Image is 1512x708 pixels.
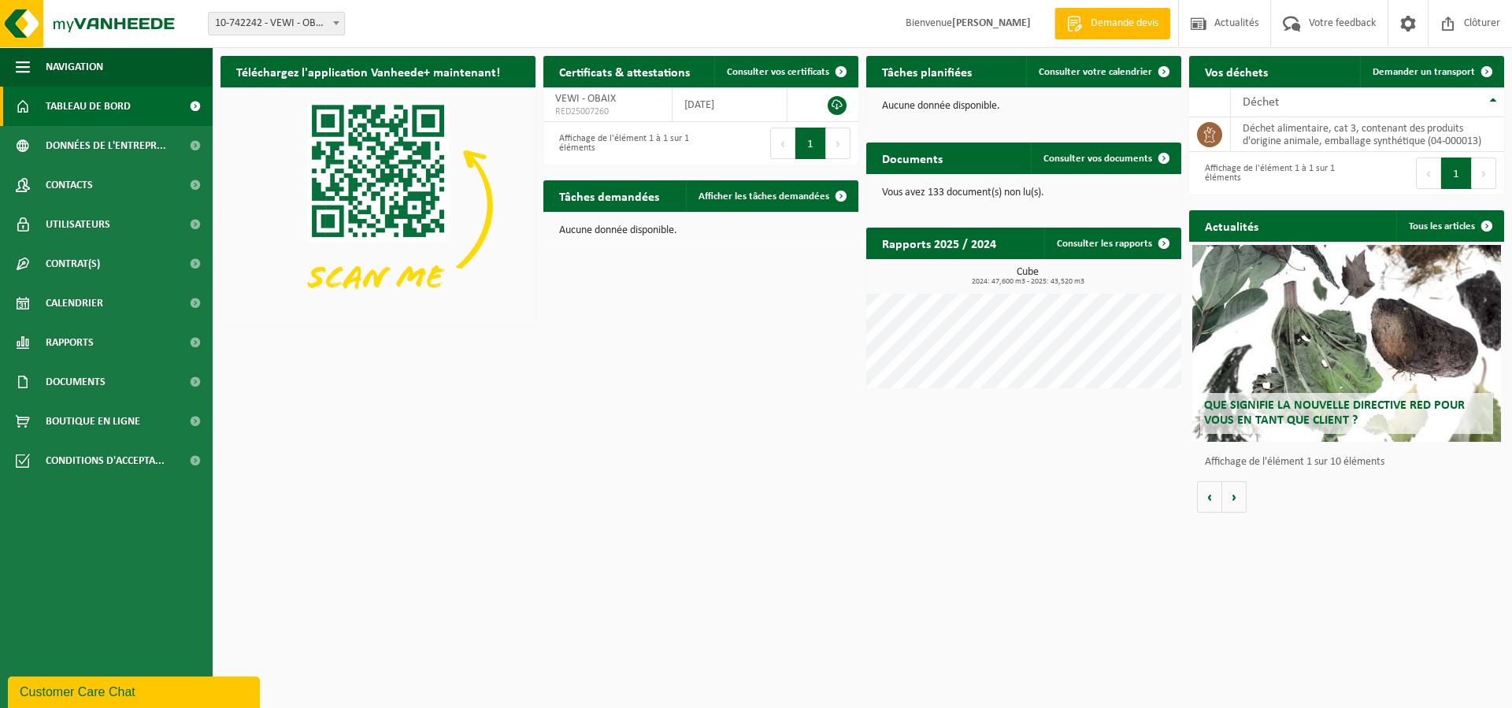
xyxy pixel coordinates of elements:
[1222,481,1247,513] button: Volgende
[559,225,843,236] p: Aucune donnée disponible.
[1189,210,1274,241] h2: Actualités
[882,101,1165,112] p: Aucune donnée disponible.
[1204,399,1465,427] span: Que signifie la nouvelle directive RED pour vous en tant que client ?
[209,13,344,35] span: 10-742242 - VEWI - OBAIX
[220,56,516,87] h2: Téléchargez l'application Vanheede+ maintenant!
[1396,210,1503,242] a: Tous les articles
[714,56,857,87] a: Consulter vos certificats
[208,12,345,35] span: 10-742242 - VEWI - OBAIX
[46,47,103,87] span: Navigation
[551,126,693,161] div: Affichage de l'élément 1 à 1 sur 1 éléments
[46,441,165,480] span: Conditions d'accepta...
[1192,245,1501,442] a: Que signifie la nouvelle directive RED pour vous en tant que client ?
[1205,457,1496,468] p: Affichage de l'élément 1 sur 10 éléments
[866,228,1012,258] h2: Rapports 2025 / 2024
[543,56,706,87] h2: Certificats & attestations
[1472,158,1496,189] button: Next
[770,128,795,159] button: Previous
[46,362,106,402] span: Documents
[1039,67,1152,77] span: Consulter votre calendrier
[543,180,675,211] h2: Tâches demandées
[1373,67,1475,77] span: Demander un transport
[686,180,857,212] a: Afficher les tâches demandées
[673,87,787,122] td: [DATE]
[220,87,535,324] img: Download de VHEPlus App
[46,87,131,126] span: Tableau de bord
[1441,158,1472,189] button: 1
[882,187,1165,198] p: Vous avez 133 document(s) non lu(s).
[874,267,1181,286] h3: Cube
[826,128,850,159] button: Next
[952,17,1031,29] strong: [PERSON_NAME]
[1360,56,1503,87] a: Demander un transport
[866,56,988,87] h2: Tâches planifiées
[1087,16,1162,32] span: Demande devis
[1044,228,1180,259] a: Consulter les rapports
[1189,56,1284,87] h2: Vos déchets
[874,278,1181,286] span: 2024: 47,600 m3 - 2025: 43,520 m3
[1043,154,1152,164] span: Consulter vos documents
[1243,96,1279,109] span: Déchet
[46,323,94,362] span: Rapports
[1197,156,1339,191] div: Affichage de l'élément 1 à 1 sur 1 éléments
[46,205,110,244] span: Utilisateurs
[866,143,958,173] h2: Documents
[46,165,93,205] span: Contacts
[46,284,103,323] span: Calendrier
[8,673,263,708] iframe: chat widget
[555,106,660,118] span: RED25007260
[1231,117,1504,152] td: déchet alimentaire, cat 3, contenant des produits d'origine animale, emballage synthétique (04-00...
[795,128,826,159] button: 1
[699,191,829,202] span: Afficher les tâches demandées
[1026,56,1180,87] a: Consulter votre calendrier
[46,402,140,441] span: Boutique en ligne
[1197,481,1222,513] button: Vorige
[1054,8,1170,39] a: Demande devis
[46,244,100,284] span: Contrat(s)
[1031,143,1180,174] a: Consulter vos documents
[555,93,616,105] span: VEWI - OBAIX
[1416,158,1441,189] button: Previous
[727,67,829,77] span: Consulter vos certificats
[46,126,166,165] span: Données de l'entrepr...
